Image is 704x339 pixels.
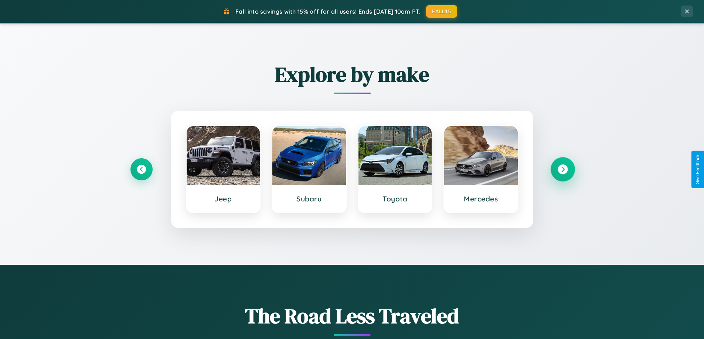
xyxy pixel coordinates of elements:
[426,5,457,18] button: FALL15
[695,155,700,184] div: Give Feedback
[452,194,510,203] h3: Mercedes
[130,302,574,330] h1: The Road Less Traveled
[194,194,253,203] h3: Jeep
[280,194,339,203] h3: Subaru
[130,60,574,89] h2: Explore by make
[366,194,425,203] h3: Toyota
[235,8,421,15] span: Fall into savings with 15% off for all users! Ends [DATE] 10am PT.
